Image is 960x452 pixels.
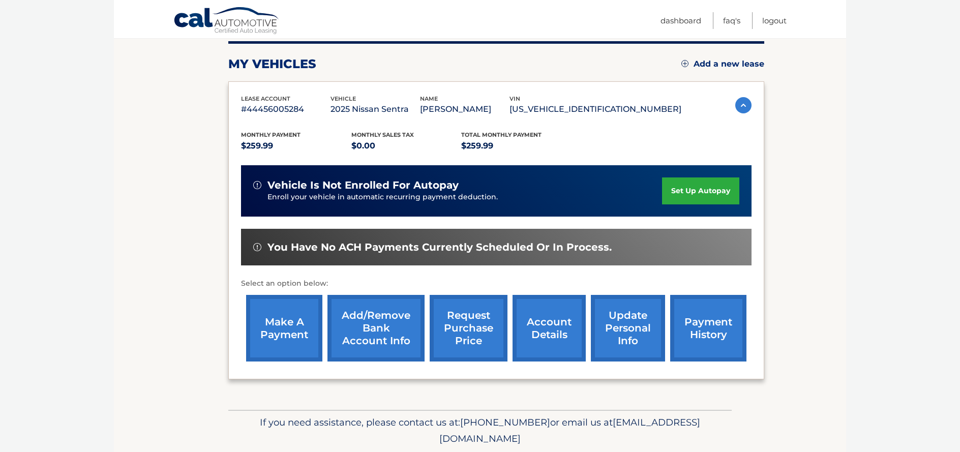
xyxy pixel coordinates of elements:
p: [US_VEHICLE_IDENTIFICATION_NUMBER] [509,102,681,116]
span: lease account [241,95,290,102]
img: alert-white.svg [253,243,261,251]
span: You have no ACH payments currently scheduled or in process. [267,241,612,254]
a: request purchase price [430,295,507,361]
span: [PHONE_NUMBER] [460,416,550,428]
p: [PERSON_NAME] [420,102,509,116]
span: name [420,95,438,102]
a: payment history [670,295,746,361]
img: alert-white.svg [253,181,261,189]
img: add.svg [681,60,688,67]
p: 2025 Nissan Sentra [331,102,420,116]
span: vehicle [331,95,356,102]
a: Cal Automotive [173,7,280,36]
span: vin [509,95,520,102]
a: set up autopay [662,177,739,204]
span: vehicle is not enrolled for autopay [267,179,459,192]
a: Add a new lease [681,59,764,69]
p: $0.00 [351,139,462,153]
p: #44456005284 [241,102,331,116]
p: $259.99 [461,139,572,153]
a: make a payment [246,295,322,361]
p: Select an option below: [241,278,752,290]
a: Add/Remove bank account info [327,295,425,361]
a: Dashboard [661,12,701,29]
h2: my vehicles [228,56,316,72]
a: FAQ's [723,12,740,29]
a: account details [513,295,586,361]
p: Enroll your vehicle in automatic recurring payment deduction. [267,192,662,203]
span: Total Monthly Payment [461,131,542,138]
span: Monthly Payment [241,131,301,138]
p: If you need assistance, please contact us at: or email us at [235,414,725,447]
span: Monthly sales Tax [351,131,414,138]
img: accordion-active.svg [735,97,752,113]
a: Logout [762,12,787,29]
a: update personal info [591,295,665,361]
p: $259.99 [241,139,351,153]
span: [EMAIL_ADDRESS][DOMAIN_NAME] [439,416,700,444]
